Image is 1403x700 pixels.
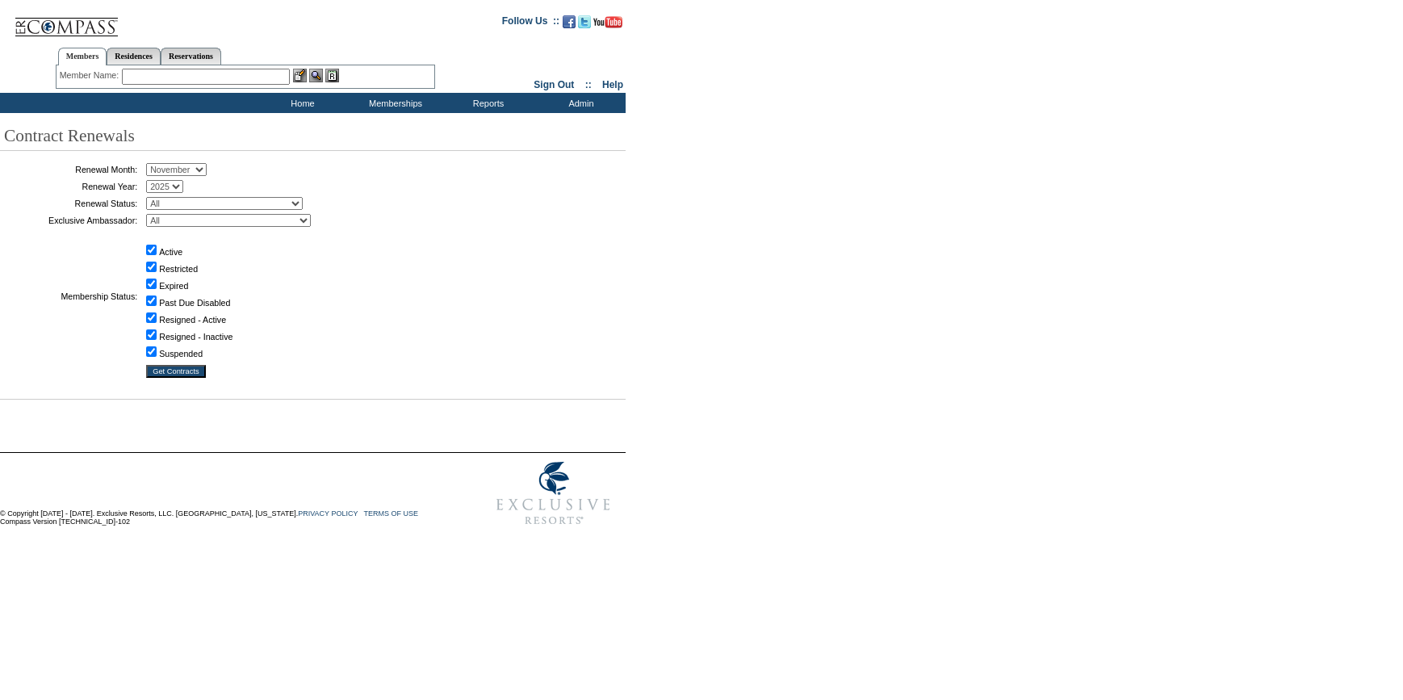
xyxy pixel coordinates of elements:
label: Past Due Disabled [159,298,230,308]
label: Resigned - Active [159,315,226,325]
td: Admin [533,93,626,113]
a: PRIVACY POLICY [298,509,358,518]
label: Resigned - Inactive [159,332,232,342]
td: Renewal Month: [4,163,137,176]
a: TERMS OF USE [364,509,419,518]
td: Memberships [347,93,440,113]
a: Members [58,48,107,65]
div: Member Name: [60,69,122,82]
td: Exclusive Ambassador: [4,214,137,227]
td: Renewal Status: [4,197,137,210]
img: Compass Home [14,4,119,37]
a: Subscribe to our YouTube Channel [593,20,622,30]
img: Exclusive Resorts [481,453,626,534]
a: Follow us on Twitter [578,20,591,30]
a: Reservations [161,48,221,65]
td: Renewal Year: [4,180,137,193]
td: Membership Status: [4,231,137,361]
img: Subscribe to our YouTube Channel [593,16,622,28]
img: View [309,69,323,82]
label: Suspended [159,349,203,358]
img: Reservations [325,69,339,82]
label: Active [159,247,182,257]
td: Home [254,93,347,113]
img: Become our fan on Facebook [563,15,576,28]
a: Residences [107,48,161,65]
a: Sign Out [534,79,574,90]
a: Become our fan on Facebook [563,20,576,30]
input: Get Contracts [146,365,206,378]
label: Restricted [159,264,198,274]
img: Follow us on Twitter [578,15,591,28]
td: Follow Us :: [502,14,559,33]
span: :: [585,79,592,90]
td: Reports [440,93,533,113]
a: Help [602,79,623,90]
label: Expired [159,281,188,291]
img: b_edit.gif [293,69,307,82]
